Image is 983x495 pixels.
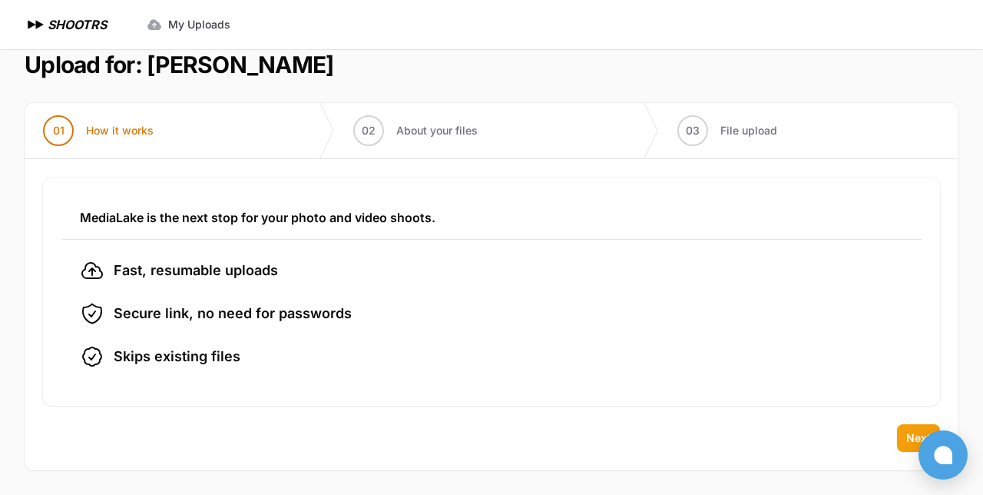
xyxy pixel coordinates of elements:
button: 01 How it works [25,103,172,158]
h1: SHOOTRS [48,15,107,34]
span: Secure link, no need for passwords [114,303,352,324]
button: Open chat window [918,430,968,480]
span: My Uploads [168,17,230,32]
span: 01 [53,123,65,138]
a: SHOOTRS SHOOTRS [25,15,107,34]
span: Next [906,430,931,446]
button: 03 File upload [659,103,796,158]
h1: Upload for: [PERSON_NAME] [25,51,333,78]
span: 03 [686,123,700,138]
button: Next [897,424,940,452]
span: About your files [396,123,478,138]
h3: MediaLake is the next stop for your photo and video shoots. [80,208,903,227]
span: Skips existing files [114,346,240,367]
img: SHOOTRS [25,15,48,34]
span: 02 [362,123,376,138]
span: Fast, resumable uploads [114,260,278,281]
button: 02 About your files [335,103,496,158]
a: My Uploads [137,11,240,38]
span: File upload [720,123,777,138]
span: How it works [86,123,154,138]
